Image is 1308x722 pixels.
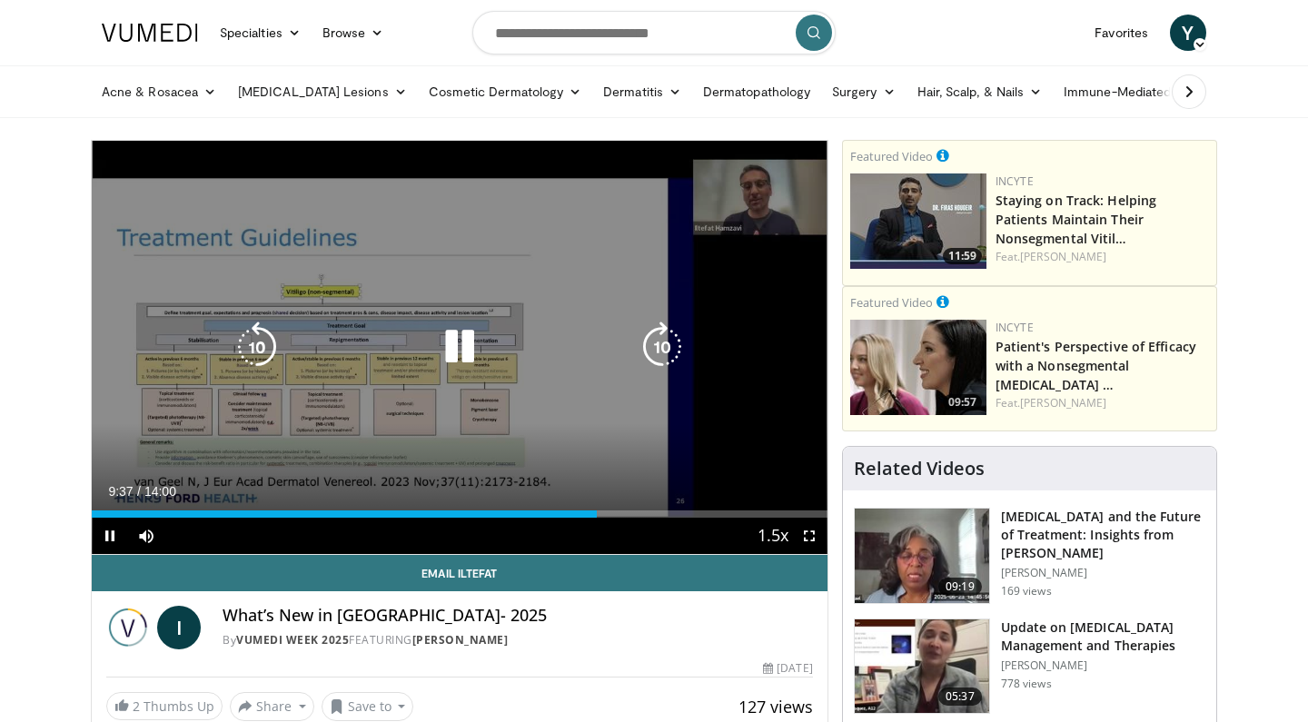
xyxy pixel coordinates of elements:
p: [PERSON_NAME] [1001,566,1205,580]
div: Feat. [996,249,1209,265]
a: Favorites [1084,15,1159,51]
a: Incyte [996,173,1034,189]
a: 2 Thumbs Up [106,692,223,720]
p: [PERSON_NAME] [1001,658,1205,673]
span: 127 views [738,696,813,717]
span: 9:37 [108,484,133,499]
img: Vumedi Week 2025 [106,606,150,649]
span: 09:19 [938,578,982,596]
button: Share [230,692,314,721]
video-js: Video Player [92,141,827,555]
a: Browse [312,15,395,51]
a: Incyte [996,320,1034,335]
a: 05:37 Update on [MEDICAL_DATA] Management and Therapies [PERSON_NAME] 778 views [854,618,1205,715]
span: 05:37 [938,687,982,706]
p: 169 views [1001,584,1052,598]
img: fe0751a3-754b-4fa7-bfe3-852521745b57.png.150x105_q85_crop-smart_upscale.jpg [850,173,986,269]
a: I [157,606,201,649]
a: Acne & Rosacea [91,74,227,110]
span: 2 [133,697,140,715]
h3: [MEDICAL_DATA] and the Future of Treatment: Insights from [PERSON_NAME] [1001,508,1205,562]
img: e2ded4d6-ff09-40cc-9b94-034895d1a473.150x105_q85_crop-smart_upscale.jpg [855,619,989,714]
button: Fullscreen [791,518,827,554]
a: Vumedi Week 2025 [236,632,349,648]
a: Patient's Perspective of Efficacy with a Nonsegmental [MEDICAL_DATA] … [996,338,1196,393]
div: Feat. [996,395,1209,411]
small: Featured Video [850,294,933,311]
button: Save to [322,692,414,721]
button: Mute [128,518,164,554]
a: 09:57 [850,320,986,415]
img: VuMedi Logo [102,24,198,42]
a: Specialties [209,15,312,51]
a: Immune-Mediated [1053,74,1200,110]
div: Progress Bar [92,510,827,518]
h3: Update on [MEDICAL_DATA] Management and Therapies [1001,618,1205,655]
span: / [137,484,141,499]
span: 09:57 [943,394,982,410]
p: 778 views [1001,677,1052,691]
h4: What’s New in [GEOGRAPHIC_DATA]- 2025 [223,606,813,626]
a: [MEDICAL_DATA] Lesions [227,74,418,110]
span: 14:00 [144,484,176,499]
a: Dermatopathology [692,74,821,110]
button: Pause [92,518,128,554]
small: Featured Video [850,148,933,164]
a: Staying on Track: Helping Patients Maintain Their Nonsegmental Vitil… [996,192,1157,247]
span: 11:59 [943,248,982,264]
a: Hair, Scalp, & Nails [907,74,1053,110]
a: 09:19 [MEDICAL_DATA] and the Future of Treatment: Insights from [PERSON_NAME] [PERSON_NAME] 169 v... [854,508,1205,604]
a: Dermatitis [592,74,692,110]
a: Email Iltefat [92,555,827,591]
img: 61cd5260-75df-4b1e-a633-c0cfc445a6c5.150x105_q85_crop-smart_upscale.jpg [855,509,989,603]
input: Search topics, interventions [472,11,836,54]
a: Cosmetic Dermatology [418,74,592,110]
a: [PERSON_NAME] [1020,395,1106,410]
a: [PERSON_NAME] [412,632,509,648]
h4: Related Videos [854,458,985,480]
a: Y [1170,15,1206,51]
img: 2c48d197-61e9-423b-8908-6c4d7e1deb64.png.150x105_q85_crop-smart_upscale.jpg [850,320,986,415]
a: [PERSON_NAME] [1020,249,1106,264]
div: [DATE] [763,660,812,677]
div: By FEATURING [223,632,813,648]
button: Playback Rate [755,518,791,554]
a: 11:59 [850,173,986,269]
a: Surgery [821,74,907,110]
